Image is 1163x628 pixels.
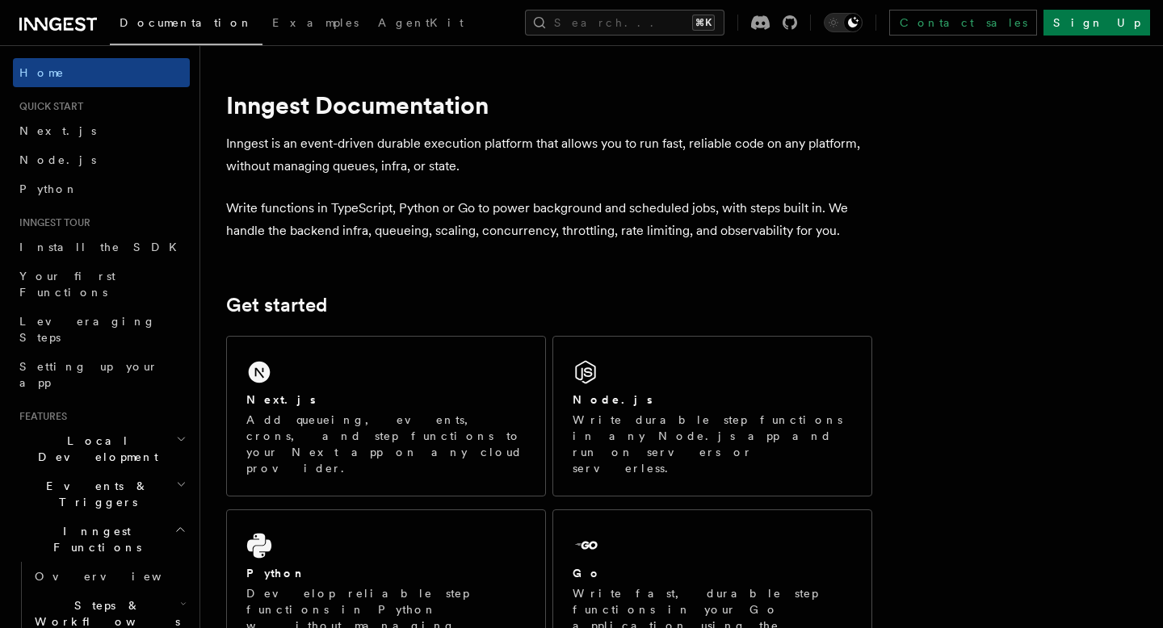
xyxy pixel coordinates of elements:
span: Local Development [13,433,176,465]
a: Node.jsWrite durable step functions in any Node.js app and run on servers or serverless. [552,336,872,496]
a: Install the SDK [13,232,190,262]
a: Home [13,58,190,87]
h1: Inngest Documentation [226,90,872,119]
a: Get started [226,294,327,316]
a: AgentKit [368,5,473,44]
a: Node.js [13,145,190,174]
kbd: ⌘K [692,15,715,31]
span: Python [19,182,78,195]
span: Install the SDK [19,241,187,253]
span: Home [19,65,65,81]
span: Features [13,410,67,423]
a: Examples [262,5,368,44]
a: Leveraging Steps [13,307,190,352]
button: Local Development [13,426,190,471]
span: Your first Functions [19,270,115,299]
span: Setting up your app [19,360,158,389]
a: Your first Functions [13,262,190,307]
a: Python [13,174,190,203]
span: Inngest Functions [13,523,174,555]
p: Write functions in TypeScript, Python or Go to power background and scheduled jobs, with steps bu... [226,197,872,242]
span: Examples [272,16,359,29]
a: Sign Up [1043,10,1150,36]
p: Add queueing, events, crons, and step functions to your Next app on any cloud provider. [246,412,526,476]
a: Documentation [110,5,262,45]
a: Contact sales [889,10,1037,36]
button: Inngest Functions [13,517,190,562]
span: Overview [35,570,201,583]
span: Quick start [13,100,83,113]
span: AgentKit [378,16,464,29]
h2: Node.js [573,391,653,408]
button: Search...⌘K [525,10,724,36]
span: Next.js [19,124,96,137]
h2: Next.js [246,391,316,408]
button: Toggle dark mode [824,13,863,32]
a: Overview [28,562,190,591]
span: Inngest tour [13,216,90,229]
a: Next.js [13,116,190,145]
button: Events & Triggers [13,471,190,517]
a: Next.jsAdd queueing, events, crons, and step functions to your Next app on any cloud provider. [226,336,546,496]
h2: Go [573,565,602,581]
p: Inngest is an event-driven durable execution platform that allows you to run fast, reliable code ... [226,132,872,178]
a: Setting up your app [13,352,190,397]
p: Write durable step functions in any Node.js app and run on servers or serverless. [573,412,852,476]
span: Node.js [19,153,96,166]
span: Events & Triggers [13,478,176,510]
span: Documentation [120,16,253,29]
h2: Python [246,565,306,581]
span: Leveraging Steps [19,315,156,344]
